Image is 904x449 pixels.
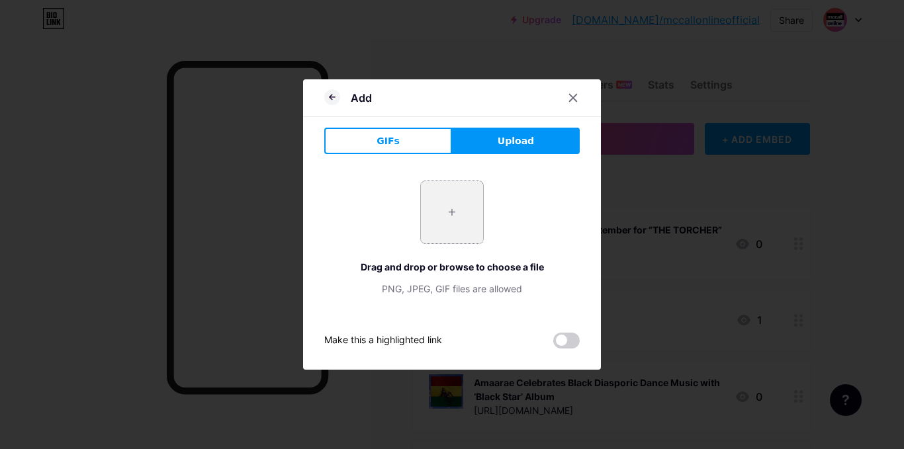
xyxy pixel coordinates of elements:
div: Add [351,90,372,106]
span: Upload [498,134,534,148]
button: GIFs [324,128,452,154]
div: Drag and drop or browse to choose a file [324,260,580,274]
div: Make this a highlighted link [324,333,442,348]
div: PNG, JPEG, GIF files are allowed [324,282,580,296]
span: GIFs [377,134,400,148]
button: Upload [452,128,580,154]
